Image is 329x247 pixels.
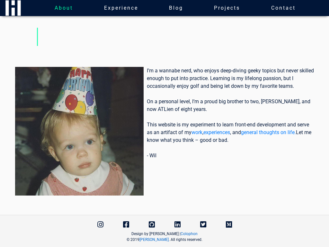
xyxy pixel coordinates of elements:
[269,2,298,14] a: Contact
[166,2,186,14] a: Blog
[147,67,314,160] p: I’m a wannabe nerd, who enjoys deep-diving geeky topics but never skilled enough to put into prac...
[203,129,230,135] a: experiences
[139,237,169,242] a: [PERSON_NAME]
[181,232,198,236] a: Colophon
[241,129,296,135] a: general thoughts on life.
[211,2,243,14] a: Projects
[102,2,141,14] a: Experience
[5,231,324,242] div: Design by [PERSON_NAME] | © 2019 . All rights reserved.
[52,2,76,14] a: About
[191,129,202,135] a: work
